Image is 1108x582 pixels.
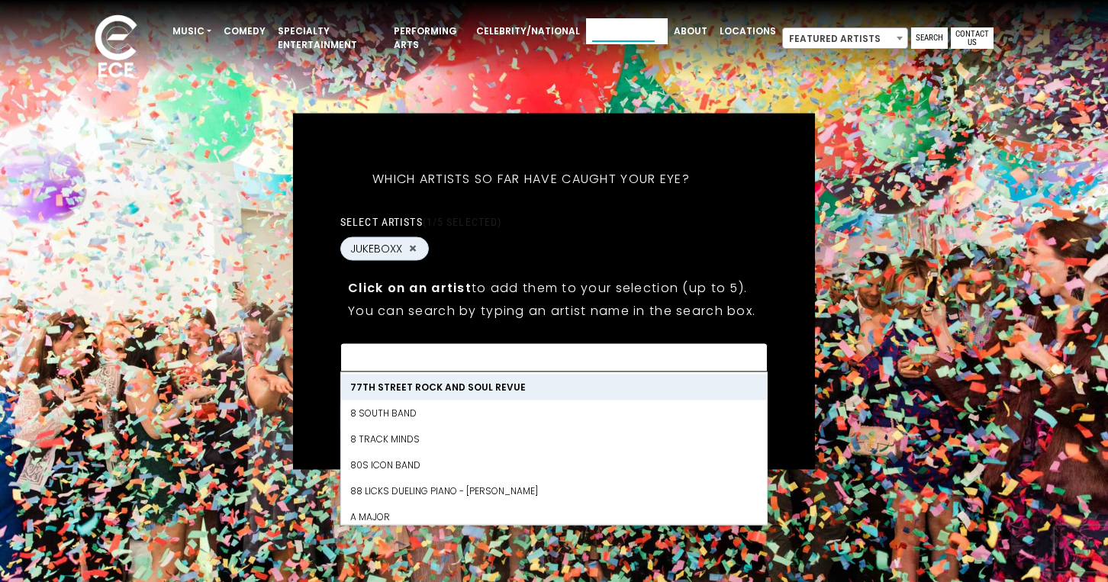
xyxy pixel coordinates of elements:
a: Search [911,27,948,49]
a: Event Types [586,18,668,44]
img: ece_new_logo_whitev2-1.png [78,11,154,85]
span: JUKEBOXX [350,240,402,256]
a: Specialty Entertainment [272,18,388,58]
li: 77th Street Rock and Soul Revue [341,374,767,400]
label: Select artists [340,214,501,228]
a: Comedy [217,18,272,44]
a: Locations [713,18,782,44]
p: to add them to your selection (up to 5). [348,278,760,297]
a: Contact Us [951,27,994,49]
li: 80s Icon Band [341,452,767,477]
li: 8 South Band [341,400,767,426]
p: You can search by typing an artist name in the search box. [348,301,760,320]
span: (1/5 selected) [423,215,502,227]
textarea: Search [350,352,758,366]
button: Remove JUKEBOXX [407,242,419,256]
h5: Which artists so far have caught your eye? [340,151,722,206]
strong: Click on an artist [348,278,472,296]
li: A Major [341,503,767,529]
a: Music [166,18,217,44]
li: 8 Track Minds [341,426,767,452]
a: Celebrity/National [470,18,586,44]
span: Featured Artists [783,28,907,50]
span: Featured Artists [782,27,908,49]
a: Performing Arts [388,18,470,58]
a: About [668,18,713,44]
li: 88 Licks Dueling Piano - [PERSON_NAME] [341,477,767,503]
button: Next [721,404,768,431]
